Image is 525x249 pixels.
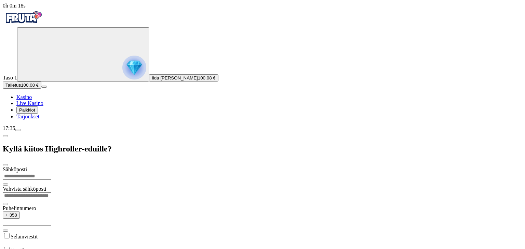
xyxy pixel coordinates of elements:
label: Selainviestit [11,234,38,239]
a: gift-inverted iconTarjoukset [16,114,39,119]
label: Vahvista sähköposti [3,186,46,192]
button: chevron-left icon [3,135,8,137]
h2: Kyllä kiitos Highroller-eduille? [3,144,522,153]
button: close [3,164,8,166]
button: menu [41,86,47,88]
button: Iida [PERSON_NAME]100.08 € [149,74,218,82]
button: menu [15,129,21,131]
img: Fruta [3,9,44,26]
span: 17:35 [3,125,15,131]
span: Taso 1 [3,75,17,80]
span: user session time [3,3,26,9]
button: + 358chevron-down icon [3,211,20,219]
span: 100.08 € [198,75,216,80]
a: poker-chip iconLive Kasino [16,100,43,106]
button: eye icon [3,203,8,205]
button: eye icon [3,230,8,232]
button: reward progress [17,27,149,82]
label: Sähköposti [3,166,27,172]
a: Fruta [3,21,44,27]
span: Kasino [16,94,32,100]
span: Palkkiot [19,107,35,113]
img: reward progress [122,56,146,79]
span: 100.08 € [21,83,39,88]
button: Talletusplus icon100.08 € [3,82,41,89]
a: diamond iconKasino [16,94,32,100]
span: Live Kasino [16,100,43,106]
nav: Primary [3,9,522,120]
button: eye icon [3,184,8,186]
label: Puhelinnumero [3,205,36,211]
span: Talletus [5,83,21,88]
span: Iida [PERSON_NAME] [152,75,198,80]
button: reward iconPalkkiot [16,106,38,114]
span: Tarjoukset [16,114,39,119]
